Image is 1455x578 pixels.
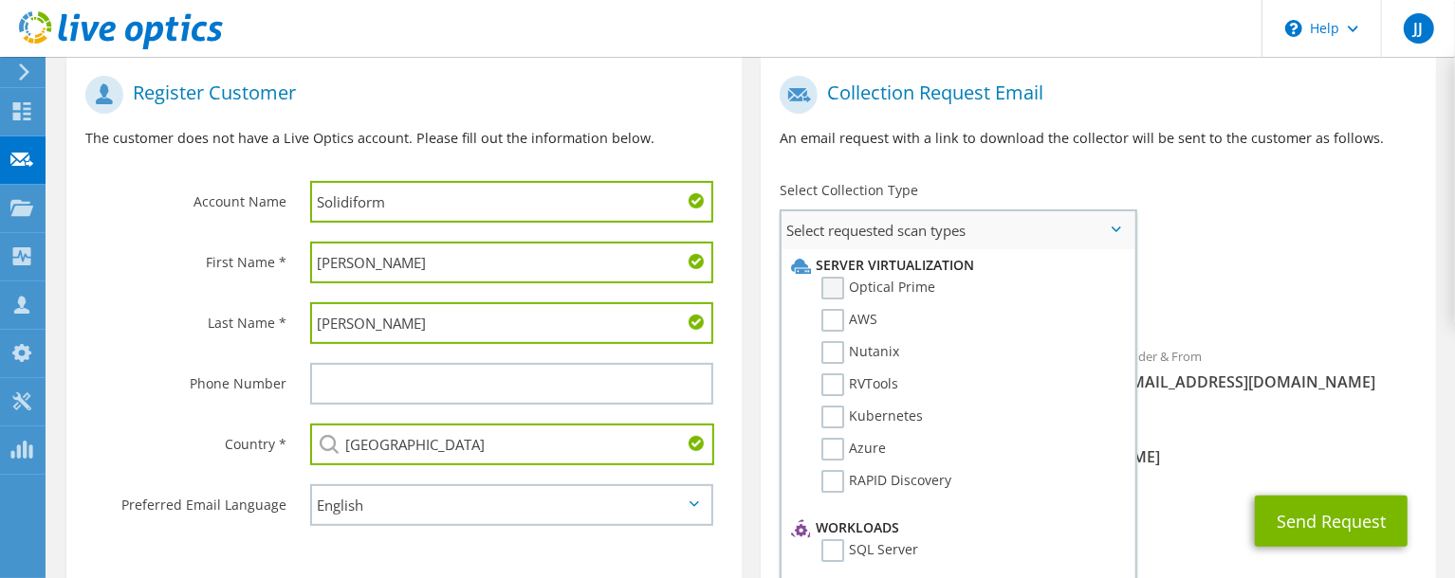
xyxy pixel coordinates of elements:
label: Last Name * [85,302,286,333]
label: Account Name [85,181,286,211]
svg: \n [1285,20,1302,37]
label: Azure [821,438,886,461]
label: Phone Number [85,363,286,393]
h1: Register Customer [85,76,713,114]
span: [EMAIL_ADDRESS][DOMAIN_NAME] [1117,371,1417,392]
div: To [761,336,1098,402]
label: SQL Server [821,539,918,562]
p: The customer does not have a Live Optics account. Please fill out the information below. [85,128,723,149]
span: JJ [1404,13,1434,44]
div: Requested Collections [761,257,1436,327]
label: First Name * [85,242,286,272]
label: Kubernetes [821,406,923,428]
label: Preferred Email Language [85,484,286,515]
span: Select requested scan types [782,211,1134,249]
h1: Collection Request Email [780,76,1408,114]
div: CC & Reply To [761,411,1436,477]
div: Sender & From [1098,336,1436,402]
li: Workloads [786,516,1125,539]
li: Server Virtualization [786,254,1125,277]
label: Optical Prime [821,277,935,299]
label: Nutanix [821,341,899,364]
label: RVTools [821,373,898,396]
label: RAPID Discovery [821,470,951,493]
label: AWS [821,309,877,332]
label: Select Collection Type [780,181,918,200]
label: Country * [85,424,286,454]
button: Send Request [1255,496,1408,547]
p: An email request with a link to download the collector will be sent to the customer as follows. [780,128,1417,149]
